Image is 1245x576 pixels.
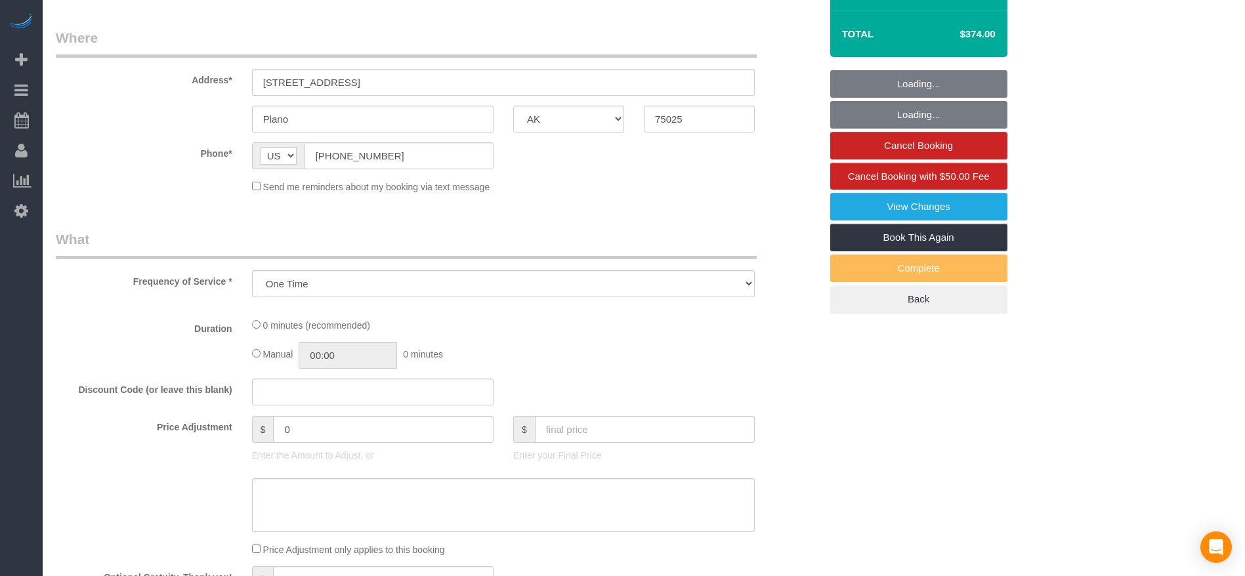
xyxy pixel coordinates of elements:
img: Automaid Logo [8,13,34,31]
legend: Where [56,28,757,58]
label: Discount Code (or leave this blank) [46,379,242,396]
span: 0 minutes (recommended) [263,320,370,331]
label: Phone* [46,142,242,160]
div: Open Intercom Messenger [1200,531,1232,563]
input: final price [535,416,755,443]
label: Duration [46,318,242,335]
p: Enter your Final Price [513,449,755,462]
span: Manual [263,349,293,360]
span: 0 minutes [403,349,443,360]
a: Cancel Booking [830,132,1007,159]
h4: $374.00 [920,29,995,40]
a: Back [830,285,1007,313]
label: Frequency of Service * [46,270,242,288]
p: Enter the Amount to Adjust, or [252,449,494,462]
legend: What [56,230,757,259]
input: City* [252,106,494,133]
a: View Changes [830,193,1007,220]
a: Book This Again [830,224,1007,251]
a: Cancel Booking with $50.00 Fee [830,163,1007,190]
label: Price Adjustment [46,416,242,434]
span: Price Adjustment only applies to this booking [263,545,445,555]
span: Cancel Booking with $50.00 Fee [848,171,990,182]
input: Phone* [305,142,494,169]
strong: Total [842,28,874,39]
span: $ [513,416,535,443]
label: Address* [46,69,242,87]
span: $ [252,416,274,443]
input: Zip Code* [644,106,755,133]
span: Send me reminders about my booking via text message [263,182,490,192]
